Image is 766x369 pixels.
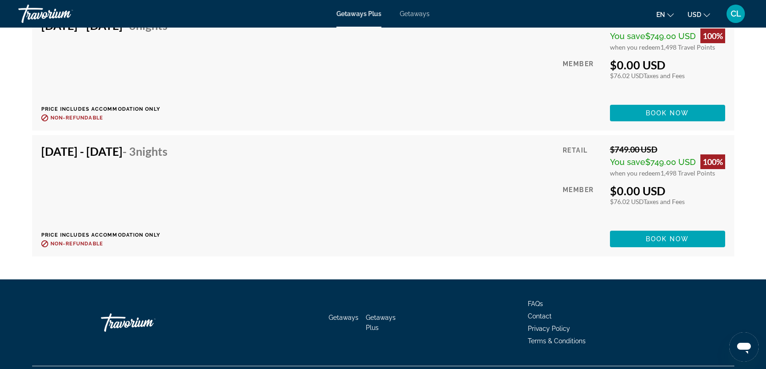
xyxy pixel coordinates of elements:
span: when you redeem [610,169,660,177]
a: Getaways [400,10,430,17]
div: $0.00 USD [610,58,725,72]
span: 1,498 Travel Points [660,169,715,177]
button: Change currency [688,8,710,21]
a: Terms & Conditions [528,337,586,345]
span: Non-refundable [50,115,103,121]
div: Retail [563,144,603,177]
div: $0.00 USD [610,184,725,198]
span: Book now [646,109,689,117]
div: $76.02 USD [610,72,725,79]
span: $749.00 USD [645,157,696,167]
iframe: Button to launch messaging window [729,332,759,362]
span: CL [731,9,741,18]
a: Getaways Plus [336,10,381,17]
span: Taxes and Fees [643,198,685,205]
div: Retail [563,18,603,51]
button: User Menu [724,4,748,23]
a: FAQs [528,300,543,307]
p: Price includes accommodation only [41,106,174,112]
a: Privacy Policy [528,325,570,332]
a: Travorium [18,2,110,26]
span: USD [688,11,701,18]
button: Book now [610,105,725,121]
div: $76.02 USD [610,198,725,205]
span: You save [610,31,645,41]
span: Non-refundable [50,241,103,247]
div: Member [563,184,603,224]
a: Getaways Plus [366,314,396,331]
span: $749.00 USD [645,31,696,41]
div: $749.00 USD [610,144,725,154]
div: 100% [700,28,725,43]
span: You save [610,157,645,167]
span: en [656,11,665,18]
a: Contact [528,312,552,320]
button: Book now [610,231,725,247]
span: when you redeem [610,43,660,51]
a: Getaways [329,314,358,321]
span: Nights [136,144,168,158]
a: Go Home [101,309,193,336]
div: Member [563,58,603,98]
div: 100% [700,154,725,169]
p: Price includes accommodation only [41,232,174,238]
button: Change language [656,8,674,21]
span: Book now [646,235,689,243]
span: Taxes and Fees [643,72,685,79]
span: 1,498 Travel Points [660,43,715,51]
h4: [DATE] - [DATE] [41,144,168,158]
span: - 3 [123,144,168,158]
